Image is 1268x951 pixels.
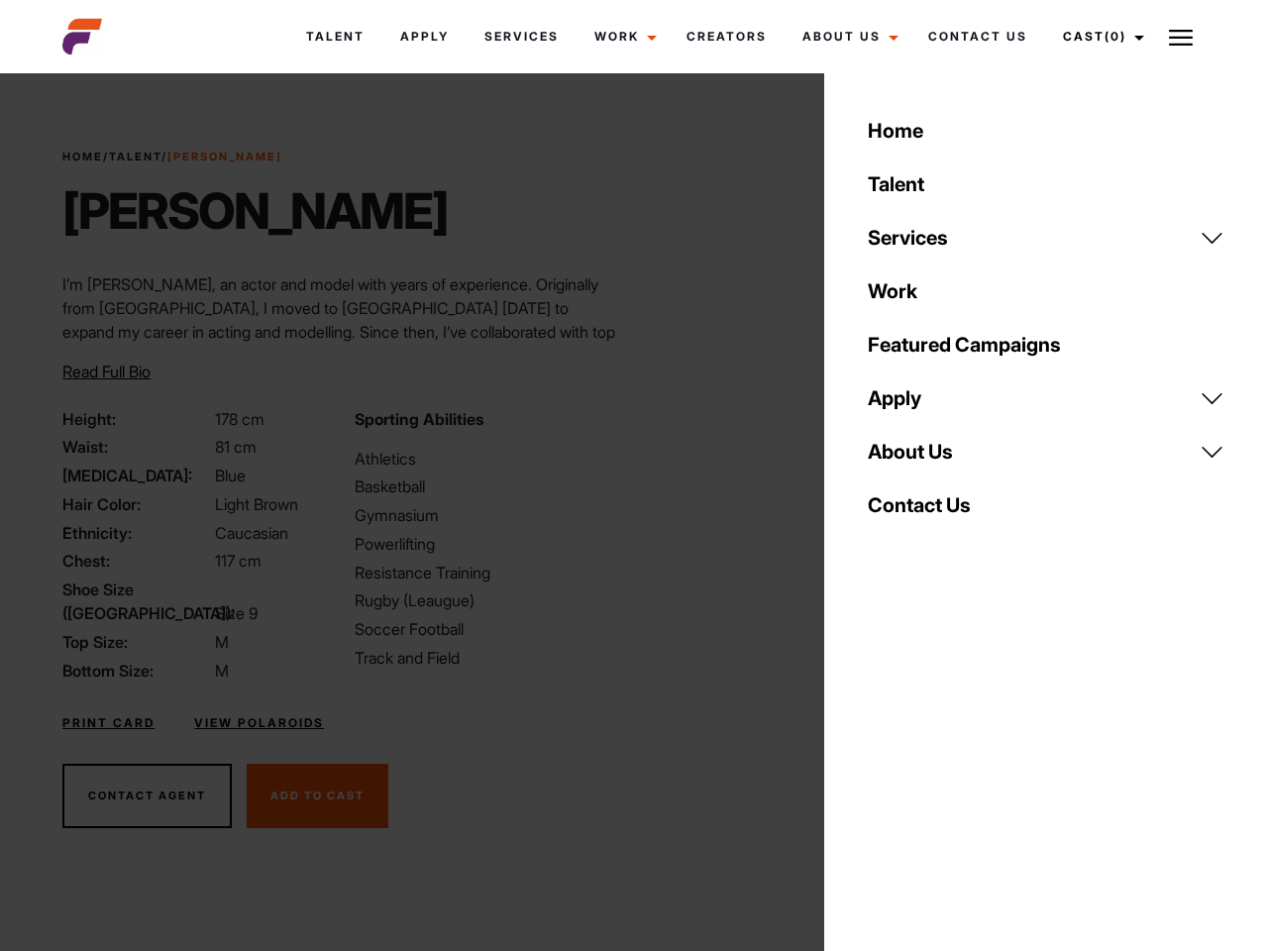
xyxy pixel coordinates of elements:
span: Caucasian [215,523,288,543]
li: Rugby (Leaugue) [355,588,622,612]
a: Contact Us [910,10,1045,63]
li: Athletics [355,447,622,471]
li: Powerlifting [355,532,622,556]
span: Chest: [62,549,211,573]
li: Soccer Football [355,617,622,641]
span: Hair Color: [62,492,211,516]
a: Print Card [62,714,155,732]
span: Add To Cast [270,789,365,802]
span: [MEDICAL_DATA]: [62,464,211,487]
span: Bottom Size: [62,659,211,683]
a: Featured Campaigns [856,318,1236,371]
a: View Polaroids [194,714,324,732]
a: Work [577,10,669,63]
a: Talent [856,158,1236,211]
a: Creators [669,10,785,63]
span: M [215,661,229,681]
a: Services [467,10,577,63]
a: Talent [288,10,382,63]
button: Add To Cast [247,764,388,829]
a: Services [856,211,1236,264]
strong: Sporting Abilities [355,409,483,429]
span: Size 9 [215,603,258,623]
a: Apply [856,371,1236,425]
span: Height: [62,407,211,431]
li: Resistance Training [355,561,622,584]
span: Ethnicity: [62,521,211,545]
a: Apply [382,10,467,63]
li: Track and Field [355,646,622,670]
video: Your browser does not support the video tag. [682,127,1162,727]
span: Top Size: [62,630,211,654]
a: About Us [785,10,910,63]
span: M [215,632,229,652]
a: Home [856,104,1236,158]
a: Talent [109,150,161,163]
a: Work [856,264,1236,318]
a: Cast(0) [1045,10,1156,63]
img: cropped-aefm-brand-fav-22-square.png [62,17,102,56]
span: (0) [1105,29,1126,44]
span: Shoe Size ([GEOGRAPHIC_DATA]): [62,578,211,625]
span: Blue [215,466,246,485]
h1: [PERSON_NAME] [62,181,448,241]
span: 178 cm [215,409,264,429]
li: Basketball [355,475,622,498]
li: Gymnasium [355,503,622,527]
span: 117 cm [215,551,262,571]
span: Waist: [62,435,211,459]
span: 81 cm [215,437,257,457]
span: / / [62,149,282,165]
strong: [PERSON_NAME] [167,150,282,163]
button: Contact Agent [62,764,232,829]
span: Read Full Bio [62,362,151,381]
a: Contact Us [856,478,1236,532]
button: Read Full Bio [62,360,151,383]
a: About Us [856,425,1236,478]
img: Burger icon [1169,26,1193,50]
p: I’m [PERSON_NAME], an actor and model with years of experience. Originally from [GEOGRAPHIC_DATA]... [62,272,622,439]
a: Home [62,150,103,163]
span: Light Brown [215,494,298,514]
